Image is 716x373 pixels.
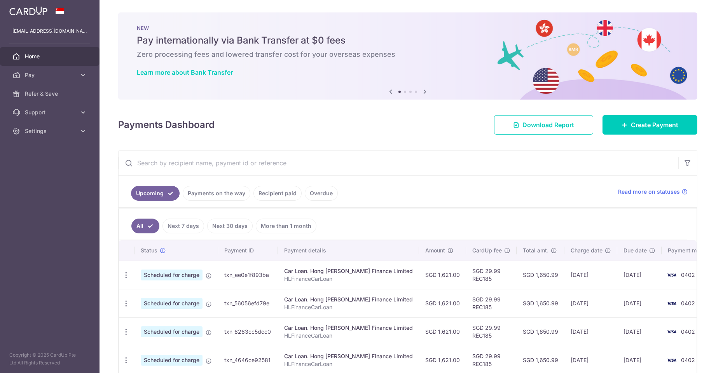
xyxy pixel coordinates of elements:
[137,68,233,76] a: Learn more about Bank Transfer
[466,317,517,346] td: SGD 29.99 REC185
[284,296,413,303] div: Car Loan. Hong [PERSON_NAME] Finance Limited
[419,261,466,289] td: SGD 1,621.00
[623,247,647,254] span: Due date
[284,303,413,311] p: HLFinanceCarLoan
[618,188,688,196] a: Read more on statuses
[253,186,302,201] a: Recipient paid
[664,355,679,365] img: Bank Card
[494,115,593,135] a: Download Report
[12,27,87,35] p: [EMAIL_ADDRESS][DOMAIN_NAME]
[602,115,697,135] a: Create Payment
[218,261,278,289] td: txn_ee0e1f893ba
[118,118,215,132] h4: Payments Dashboard
[162,219,204,233] a: Next 7 days
[141,355,203,366] span: Scheduled for charge
[617,261,662,289] td: [DATE]
[517,289,564,317] td: SGD 1,650.99
[137,50,679,59] h6: Zero processing fees and lowered transfer cost for your overseas expenses
[141,326,203,337] span: Scheduled for charge
[522,120,574,130] span: Download Report
[25,109,76,116] span: Support
[664,327,679,336] img: Bank Card
[681,357,695,363] span: 0402
[517,317,564,346] td: SGD 1,650.99
[466,261,517,289] td: SGD 29.99 REC185
[284,352,413,360] div: Car Loan. Hong [PERSON_NAME] Finance Limited
[256,219,316,233] a: More than 1 month
[419,289,466,317] td: SGD 1,621.00
[284,332,413,340] p: HLFinanceCarLoan
[25,53,76,60] span: Home
[131,186,180,201] a: Upcoming
[564,317,617,346] td: [DATE]
[419,317,466,346] td: SGD 1,621.00
[137,34,679,47] h5: Pay internationally via Bank Transfer at $0 fees
[218,240,278,261] th: Payment ID
[631,120,678,130] span: Create Payment
[131,219,159,233] a: All
[681,271,695,278] span: 0402
[25,90,76,98] span: Refer & Save
[119,151,678,175] input: Search by recipient name, payment id or reference
[284,360,413,368] p: HLFinanceCarLoan
[472,247,502,254] span: CardUp fee
[681,300,695,306] span: 0402
[25,71,76,79] span: Pay
[284,275,413,283] p: HLFinanceCarLoan
[664,270,679,280] img: Bank Card
[618,188,680,196] span: Read more on statuses
[25,127,76,135] span: Settings
[517,261,564,289] td: SGD 1,650.99
[523,247,548,254] span: Total amt.
[571,247,602,254] span: Charge date
[118,12,697,100] img: Bank transfer banner
[617,289,662,317] td: [DATE]
[141,270,203,280] span: Scheduled for charge
[617,317,662,346] td: [DATE]
[466,289,517,317] td: SGD 29.99 REC185
[425,247,445,254] span: Amount
[278,240,419,261] th: Payment details
[183,186,250,201] a: Payments on the way
[564,261,617,289] td: [DATE]
[564,289,617,317] td: [DATE]
[664,299,679,308] img: Bank Card
[218,289,278,317] td: txn_56056efd79e
[218,317,278,346] td: txn_6263cc5dcc0
[137,25,679,31] p: NEW
[207,219,253,233] a: Next 30 days
[305,186,338,201] a: Overdue
[141,247,157,254] span: Status
[681,328,695,335] span: 0402
[141,298,203,309] span: Scheduled for charge
[284,267,413,275] div: Car Loan. Hong [PERSON_NAME] Finance Limited
[284,324,413,332] div: Car Loan. Hong [PERSON_NAME] Finance Limited
[9,6,47,16] img: CardUp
